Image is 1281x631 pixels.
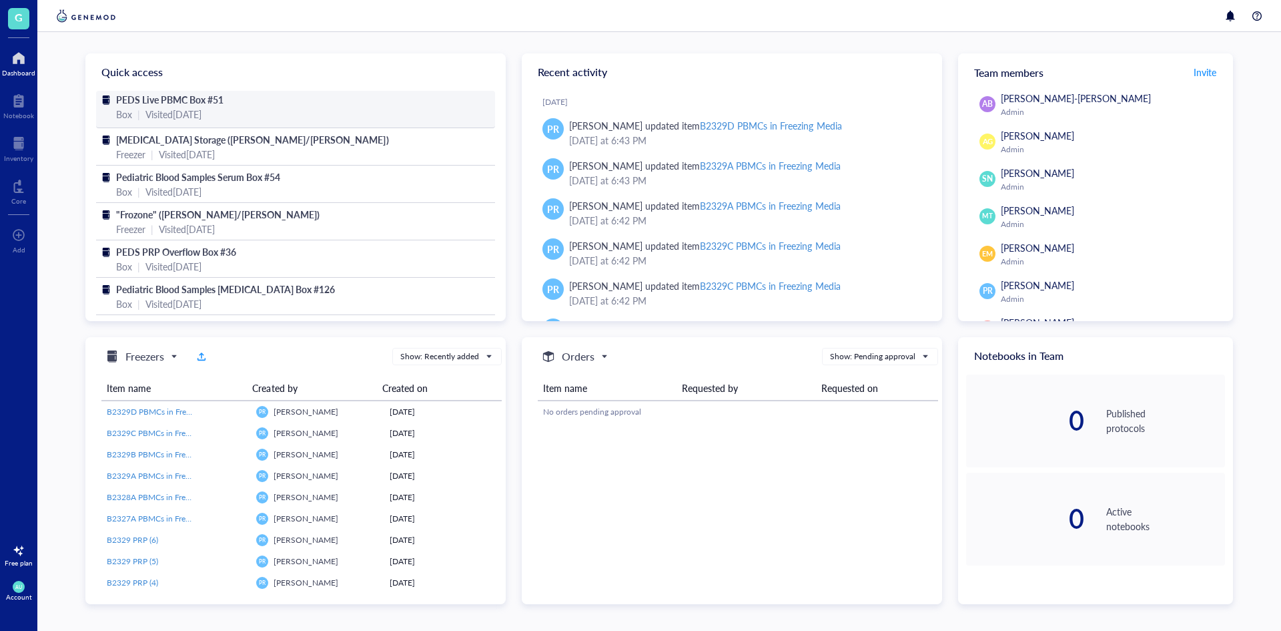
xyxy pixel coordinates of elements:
span: Pediatric Blood Samples [MEDICAL_DATA] Box #126 [116,282,335,296]
span: [PERSON_NAME] [274,577,338,588]
span: B2328A PBMCs in Freezing Media [107,491,228,503]
div: Free plan [5,559,33,567]
span: EM [982,248,993,259]
div: [DATE] [390,449,496,461]
div: [DATE] at 6:43 PM [569,173,921,188]
span: B2329A PBMCs in Freezing Media [107,470,228,481]
span: [PERSON_NAME] [274,406,338,417]
span: PEDS Live PBMC Box #51 [116,93,224,106]
div: [PERSON_NAME] updated item [569,238,841,253]
div: [PERSON_NAME] updated item [569,278,841,293]
span: Invite [1194,65,1216,79]
th: Item name [538,376,677,401]
div: Visited [DATE] [159,222,215,236]
div: [DATE] at 6:43 PM [569,133,921,148]
div: Freezer [116,147,145,162]
div: 0 [966,407,1085,434]
span: B2329 PRP (5) [107,556,158,567]
div: | [137,184,140,199]
span: PR [983,285,993,297]
h5: Orders [562,349,594,365]
div: Box [116,259,132,274]
div: Published protocols [1106,406,1225,435]
div: B2329C PBMCs in Freezing Media [700,239,840,252]
div: [DATE] at 6:42 PM [569,293,921,308]
span: [PERSON_NAME] [1001,166,1074,180]
div: | [137,296,140,311]
div: Show: Pending approval [830,351,915,363]
div: [DATE] [542,97,931,108]
span: PR [547,202,559,216]
span: PR [259,537,266,544]
div: Admin [1001,144,1220,155]
span: PR [259,430,266,437]
th: Created by [247,376,377,401]
a: Invite [1193,61,1217,83]
div: Notebook [3,112,34,120]
span: PR [259,473,266,479]
div: Visited [DATE] [145,184,201,199]
th: Requested by [677,376,815,401]
div: Visited [DATE] [159,147,215,162]
span: [MEDICAL_DATA] Storage ([PERSON_NAME]/[PERSON_NAME]) [116,133,389,146]
div: Show: Recently added [400,351,479,363]
a: PR[PERSON_NAME] updated itemB2329A PBMCs in Freezing Media[DATE] at 6:42 PM [532,193,931,233]
div: Admin [1001,294,1220,304]
span: AG [982,136,993,148]
a: B2329 PRP (5) [107,556,246,568]
span: [PERSON_NAME] [274,427,338,439]
div: Box [116,107,132,122]
div: Visited [DATE] [145,259,201,274]
a: PR[PERSON_NAME] updated itemB2329C PBMCs in Freezing Media[DATE] at 6:42 PM [532,273,931,313]
div: B2329A PBMCs in Freezing Media [700,159,840,172]
div: Quick access [85,53,506,91]
div: Notebooks in Team [958,337,1233,375]
span: SN [982,173,993,185]
span: PR [259,409,266,415]
span: [PERSON_NAME] [274,534,338,546]
h5: Freezers [125,349,164,365]
a: Dashboard [2,47,35,77]
a: B2329 PRP (6) [107,534,246,546]
div: [PERSON_NAME] updated item [569,158,841,173]
div: [DATE] [390,556,496,568]
div: Visited [DATE] [145,107,201,122]
span: [PERSON_NAME] [1001,204,1074,217]
div: [DATE] [390,513,496,525]
div: [DATE] [390,427,496,439]
a: B2329D PBMCs in Freezing Media [107,406,246,418]
div: No orders pending approval [543,406,933,418]
div: [DATE] [390,491,496,503]
div: [DATE] at 6:42 PM [569,213,921,228]
span: [PERSON_NAME] [274,449,338,460]
span: [PERSON_NAME]-[PERSON_NAME] [1001,91,1151,105]
span: [PERSON_NAME] [1001,241,1074,254]
a: B2329A PBMCs in Freezing Media [107,470,246,482]
div: B2329D PBMCs in Freezing Media [700,119,841,132]
span: B2329D PBMCs in Freezing Media [107,406,228,417]
span: [PERSON_NAME] [274,491,338,503]
span: AB [982,98,993,110]
span: PR [259,451,266,458]
div: [DATE] [390,577,496,589]
a: PR[PERSON_NAME] updated itemB2329A PBMCs in Freezing Media[DATE] at 6:43 PM [532,153,931,193]
a: PR[PERSON_NAME] updated itemB2329C PBMCs in Freezing Media[DATE] at 6:42 PM [532,233,931,273]
div: [DATE] [390,470,496,482]
span: G [15,9,23,25]
img: genemod-logo [53,8,119,24]
div: Admin [1001,256,1220,267]
a: Core [11,176,26,205]
a: B2328A PBMCs in Freezing Media [107,491,246,503]
th: Item name [101,376,247,401]
span: PEDS PRP Overflow Box #36 [116,245,236,258]
span: MT [982,211,992,221]
div: Admin [1001,219,1220,230]
div: [PERSON_NAME] updated item [569,118,842,133]
a: Inventory [4,133,33,162]
span: [PERSON_NAME] [1001,316,1074,329]
span: [PERSON_NAME] [1001,278,1074,292]
a: Notebook [3,90,34,120]
span: PR [259,558,266,565]
div: Freezer [116,222,145,236]
div: Core [11,197,26,205]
